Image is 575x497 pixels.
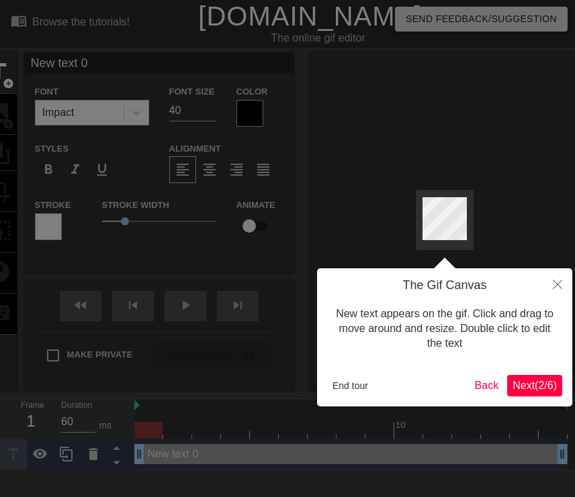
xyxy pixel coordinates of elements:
[507,375,562,396] button: Next
[470,375,504,396] button: Back
[327,293,562,365] div: New text appears on the gif. Click and drag to move around and resize. Double click to edit the text
[543,268,572,299] button: Close
[513,380,557,391] span: Next ( 2 / 6 )
[327,278,562,293] h4: The Gif Canvas
[327,376,373,396] button: End tour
